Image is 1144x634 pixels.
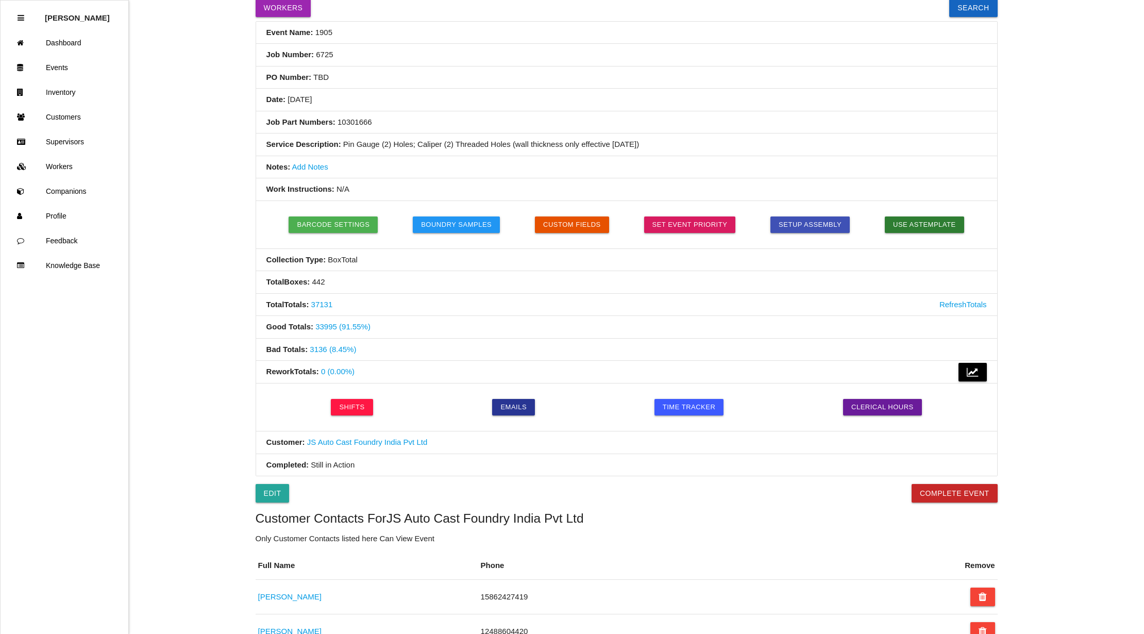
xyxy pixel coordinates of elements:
li: 1905 [256,22,997,44]
li: 442 [256,271,997,294]
a: [PERSON_NAME] [258,592,322,601]
td: 15862427419 [478,579,923,614]
p: Rosie Blandino [45,6,110,22]
a: 3136 (8.45%) [310,345,356,354]
a: Emails [492,399,535,415]
b: Total Boxes : [266,277,310,286]
button: Barcode Settings [289,216,378,233]
a: Supervisors [1,129,128,154]
b: Completed: [266,460,309,469]
a: 33995 (91.55%) [315,322,371,331]
li: [DATE] [256,89,997,111]
a: Events [1,55,128,80]
button: Complete Event [912,484,998,503]
a: Refresh Totals [939,299,987,311]
li: N/A [256,178,997,201]
a: Profile [1,204,128,228]
button: Use asTemplate [885,216,964,233]
a: Add Notes [292,162,328,171]
h5: Customer Contacts For JS Auto Cast Foundry India Pvt Ltd [256,511,998,525]
a: 0 (0.00%) [321,367,355,376]
a: Companions [1,179,128,204]
b: Customer: [266,438,305,446]
b: Date: [266,95,286,104]
a: Clerical Hours [843,399,922,415]
b: Service Description: [266,140,341,148]
div: Close [18,6,24,30]
b: Total Totals : [266,300,309,309]
li: Pin Gauge (2) Holes; Caliper (2) Threaded Holes (wall thickness only effective [DATE]) [256,134,997,156]
a: Feedback [1,228,128,253]
b: Event Name: [266,28,313,37]
b: Work Instructions: [266,185,334,193]
th: Remove [962,552,997,579]
button: Setup Assembly [770,216,850,233]
b: Notes: [266,162,291,171]
button: Boundry Samples [413,216,500,233]
th: Full Name [256,552,478,579]
b: Job Number: [266,50,314,59]
li: 6725 [256,44,997,66]
b: Collection Type: [266,255,326,264]
button: Custom Fields [535,216,609,233]
li: Still in Action [256,454,997,476]
th: Phone [478,552,923,579]
a: Edit [256,484,290,503]
a: 37131 [311,300,333,309]
b: Job Part Numbers: [266,118,335,126]
a: Inventory [1,80,128,105]
b: Rework Totals : [266,367,319,376]
a: Workers [1,154,128,179]
b: Good Totals : [266,322,313,331]
a: JS Auto Cast Foundry India Pvt Ltd [307,438,427,446]
a: Customers [1,105,128,129]
a: Dashboard [1,30,128,55]
a: Knowledge Base [1,253,128,278]
li: 10301666 [256,111,997,134]
b: Bad Totals : [266,345,308,354]
b: PO Number: [266,73,312,81]
a: Shifts [331,399,373,415]
li: Box Total [256,249,997,272]
p: Only Customer Contacts listed here Can View Event [256,533,998,545]
li: TBD [256,66,997,89]
a: Time Tracker [654,399,724,415]
a: Set Event Priority [644,216,736,233]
